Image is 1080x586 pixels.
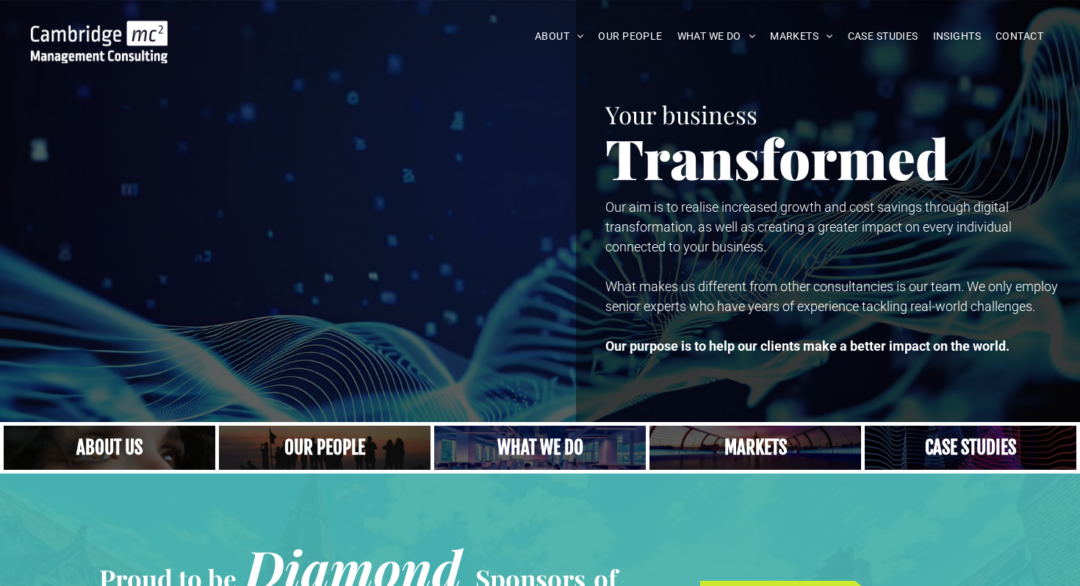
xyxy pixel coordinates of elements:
span: Transformed [605,121,949,194]
a: A crowd in silhouette at sunset, on a rise or lookout point [219,426,431,470]
a: MARKETS [763,25,840,48]
a: CONTACT [988,25,1051,48]
a: Close up of woman's face, centered on her eyes [4,426,215,470]
a: WHAT WE DO [670,25,763,48]
a: CASE STUDIES | See an Overview of All Our Case Studies | Cambridge Management Consulting [865,426,1076,470]
a: OUR PEOPLE [591,25,669,48]
a: Your Business Transformed | Cambridge Management Consulting [31,23,168,38]
a: ABOUT [528,25,591,48]
img: Go to Homepage [31,21,168,63]
span: What makes us different from other consultancies is our team. We only employ senior experts who h... [605,279,1058,314]
a: CASE STUDIES [840,25,926,48]
span: Your business [605,98,757,130]
a: Our Markets | Cambridge Management Consulting [649,426,861,470]
a: A yoga teacher lifting his whole body off the ground in the peacock pose [434,426,646,470]
a: INSIGHTS [926,25,988,48]
span: Our aim is to realise increased growth and cost savings through digital transformation, as well a... [605,199,1012,254]
strong: Our purpose is to help our clients make a better impact on the world. [605,338,1009,354]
